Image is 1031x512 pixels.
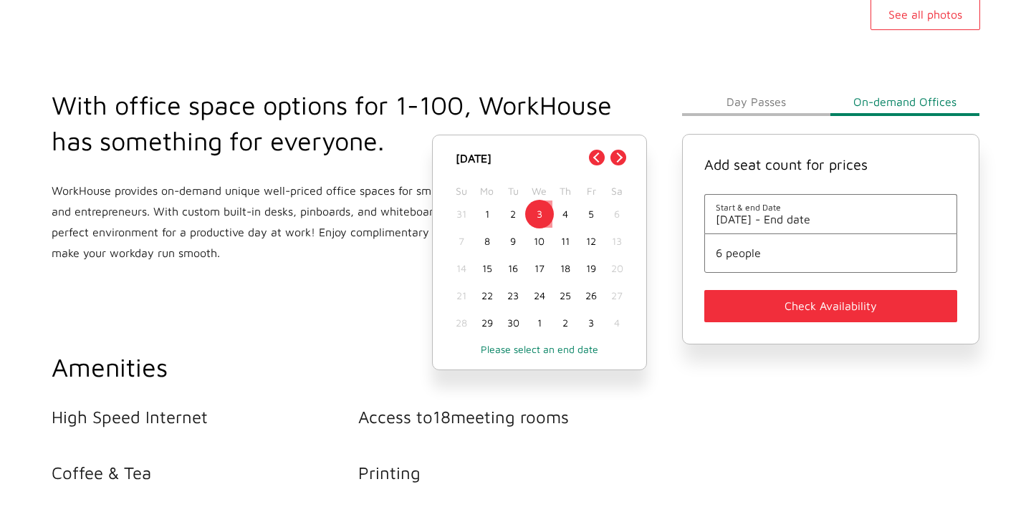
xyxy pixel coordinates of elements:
p: Please select an end date [447,343,632,355]
div: month 2025-09 [449,201,630,337]
li: High Speed Internet [52,407,358,427]
div: Choose Thursday, September 25th, 2025 [552,282,578,309]
h2: With office space options for 1-100, WorkHouse has something for everyone. [52,87,613,159]
h2: Amenities [52,349,665,385]
div: Choose Tuesday, September 30th, 2025 [500,309,526,337]
p: WorkHouse provides on-demand unique well-priced office spaces for small and medium-sized companie... [52,180,613,264]
div: Choose Tuesday, September 2nd, 2025 [500,201,526,228]
div: Su [449,181,474,201]
div: Choose Friday, October 3rd, 2025 [578,309,604,337]
div: Choose Wednesday, September 24th, 2025 [526,282,552,309]
button: Day Passes [682,87,831,116]
div: Choose Thursday, September 4th, 2025 [552,201,578,228]
div: Th [552,181,578,201]
li: Printing [358,463,665,483]
div: Choose Thursday, September 11th, 2025 [552,228,578,255]
div: Choose Wednesday, September 3rd, 2025 [526,201,552,228]
li: Coffee & Tea [52,463,358,483]
div: Choose Thursday, October 2nd, 2025 [552,309,578,337]
div: Choose Wednesday, September 17th, 2025 [526,255,552,282]
div: Choose Friday, September 19th, 2025 [578,255,604,282]
button: On-demand Offices [830,87,979,116]
div: Choose Friday, September 5th, 2025 [578,201,604,228]
span: Start & end Date [716,202,946,213]
div: Fr [578,181,604,201]
button: 6 people [716,246,946,259]
div: Choose Tuesday, September 23rd, 2025 [500,282,526,309]
div: Choose Tuesday, September 9th, 2025 [500,228,526,255]
button: Next Month [610,150,626,165]
button: Previous Month [589,150,605,165]
div: Choose Monday, September 22nd, 2025 [474,282,500,309]
div: Choose Friday, September 26th, 2025 [578,282,604,309]
div: We [526,181,552,201]
button: Check Availability [704,290,958,322]
span: [DATE] - End date [716,213,946,226]
div: Choose Friday, September 12th, 2025 [578,228,604,255]
div: Tu [500,181,526,201]
div: [DATE] [449,150,630,167]
li: Access to 18 meeting rooms [358,407,665,427]
div: Choose Thursday, September 18th, 2025 [552,255,578,282]
button: Start & end Date[DATE] - End date [716,202,946,226]
h4: Add seat count for prices [704,156,958,173]
div: Choose Monday, September 8th, 2025 [474,228,500,255]
div: Sa [604,181,630,201]
div: Choose Wednesday, October 1st, 2025 [526,309,552,337]
div: Choose Wednesday, September 10th, 2025 [526,228,552,255]
div: Choose Monday, September 15th, 2025 [474,255,500,282]
div: Choose Monday, September 29th, 2025 [474,309,500,337]
div: Choose Tuesday, September 16th, 2025 [500,255,526,282]
div: Mo [474,181,500,201]
div: Choose Monday, September 1st, 2025 [474,201,500,228]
